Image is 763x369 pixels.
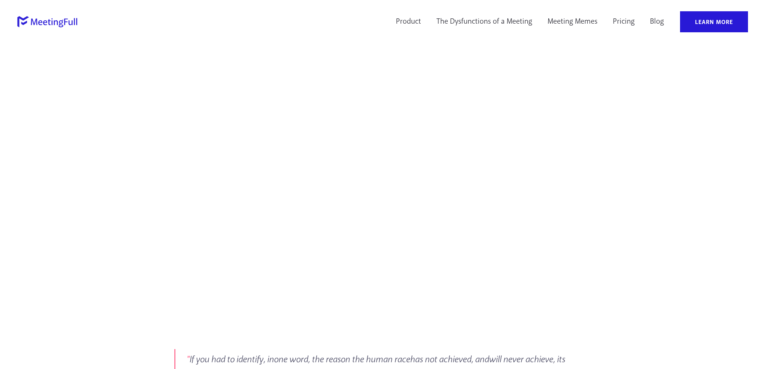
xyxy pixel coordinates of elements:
ss-char: M [181,127,197,154]
a: Product [391,11,426,32]
ss-char: t [111,127,119,154]
a: Meeting Memes [543,11,602,32]
a: Blog [645,11,669,32]
a: Learn More [680,11,748,32]
ss-char: e [89,127,100,154]
h2: Llama have more purposeful+respectful meetings? Why not drop a hint to your boss that you're hurt... [72,169,289,237]
ss-char: e [100,127,111,154]
a: The Dysfunctions of a Meeting [432,11,537,32]
ss-char: S [208,127,219,154]
ss-char: M [153,127,170,154]
em: will never achieve [489,354,553,366]
ss-char: E [170,127,181,154]
ss-char: n [124,127,136,154]
em: one word [274,354,308,366]
a: Pricing [608,11,640,32]
ss-char: E [197,127,208,154]
ss-char: i [119,127,124,154]
ss-char: g [136,127,147,154]
em: has not achieved [410,354,471,366]
ss-char: M [72,127,89,154]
